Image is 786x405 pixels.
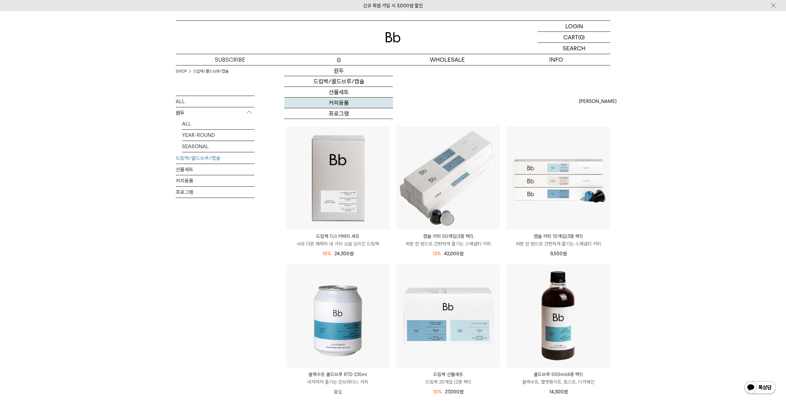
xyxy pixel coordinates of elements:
a: LOGIN [538,21,610,32]
p: 원두 [176,107,254,119]
p: 드립백 20개입 (2종 택1) [396,378,500,386]
p: 품절 [286,386,390,398]
p: 블랙수트 콜드브루 RTD 235ml [286,371,390,378]
img: 블랙수트 콜드브루 RTD 235ml [286,264,390,368]
a: 드립백/콜드브루/캡슐 [284,76,393,87]
a: 블랙수트 콜드브루 RTD 235ml 따자마자 즐기는 빈브라더스 커피 [286,371,390,386]
a: CART (0) [538,32,610,43]
a: SUBSCRIBE [176,54,284,65]
div: 10% [433,388,442,396]
a: 원두 [284,65,393,76]
span: 원 [350,251,354,256]
p: 서로 다른 매력의 네 가지 싱글 오리진 드립백 [286,240,390,248]
a: 숍 [284,54,393,65]
span: 원 [459,251,464,256]
span: 원 [563,251,567,256]
p: WHOLESALE [393,54,502,65]
img: 로고 [385,32,401,42]
a: SEASONAL [182,141,254,152]
a: 커피용품 [176,175,254,186]
a: 프로그램 [176,187,254,198]
a: 드립백 선물세트 드립백 20개입 (2종 택1) [396,371,500,386]
span: 27,000 [445,389,464,395]
p: 드립백 선물세트 [396,371,500,378]
a: 드립백/콜드브루/캡슐 [176,153,254,164]
a: 드립백/콜드브루/캡슐 [193,68,229,75]
p: 따자마자 즐기는 빈브라더스 커피 [286,378,390,386]
span: 42,000 [444,251,464,256]
img: 캡슐 커피 50개입(3종 택1) [396,126,500,229]
a: 프로그램 [284,108,393,119]
p: 버튼 한 번으로 간편하게 즐기는 스페셜티 커피 [507,240,610,248]
a: 신규 회원 가입 시 3,000원 할인 [363,3,423,8]
img: 콜드브루 500ml(4종 택1) [507,264,610,368]
span: 원 [564,389,568,395]
p: 캡슐 커피 10개입(3종 택1) [507,233,610,240]
p: 캡슐 커피 50개입(3종 택1) [396,233,500,240]
a: 드립백 디스커버리 세트 서로 다른 매력의 네 가지 싱글 오리진 드립백 [286,233,390,248]
a: 캡슐 커피 10개입(3종 택1) 버튼 한 번으로 간편하게 즐기는 스페셜티 커피 [507,233,610,248]
a: 선물세트 [284,87,393,98]
a: SHOP [176,68,187,75]
p: INFO [502,54,610,65]
span: 9,500 [550,251,567,256]
a: ALL [182,118,254,129]
p: 버튼 한 번으로 간편하게 즐기는 스페셜티 커피 [396,240,500,248]
a: 콜드브루 500ml(4종 택1) 블랙수트, 벨벳화이트, 토스트, 디카페인 [507,371,610,386]
span: [PERSON_NAME] [579,98,617,105]
p: LOGIN [565,21,583,31]
img: 캡슐 커피 10개입(3종 택1) [507,126,610,229]
img: 드립백 디스커버리 세트 [286,126,390,229]
span: 24,300 [334,251,354,256]
img: 드립백 선물세트 [396,264,500,368]
p: 콜드브루 500ml(4종 택1) [507,371,610,378]
span: 14,300 [549,389,568,395]
a: YEAR-ROUND [182,130,254,141]
a: ALL [176,96,254,107]
p: 드립백 디스커버리 세트 [286,233,390,240]
span: 원 [459,389,464,395]
p: 블랙수트, 벨벳화이트, 토스트, 디카페인 [507,378,610,386]
div: 12% [433,250,441,257]
a: 선물세트 [176,164,254,175]
p: (0) [578,32,585,42]
a: 커피용품 [284,98,393,108]
p: CART [563,32,578,42]
a: 캡슐 커피 50개입(3종 택1) 버튼 한 번으로 간편하게 즐기는 스페셜티 커피 [396,233,500,248]
div: 10% [322,250,331,257]
p: SEARCH [563,43,585,54]
img: 카카오톡 채널 1:1 채팅 버튼 [744,380,777,396]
